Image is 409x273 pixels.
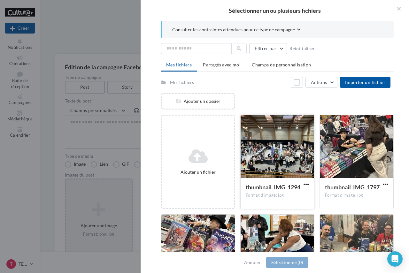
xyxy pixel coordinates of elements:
div: Ajouter un dossier [162,98,234,104]
span: (0) [297,260,303,265]
div: Ajouter un fichier [165,169,232,175]
div: Mes fichiers [170,79,194,86]
button: Annuler [242,259,264,266]
span: Mes fichiers [166,62,192,67]
span: Importer un fichier [345,80,385,85]
button: Sélectionner(0) [266,257,308,268]
span: Partagés avec moi [203,62,241,67]
div: Format d'image: jpg [325,193,388,198]
span: Consulter les contraintes attendues pour ce type de campagne [172,27,295,33]
span: Actions [311,80,327,85]
button: Filtrer par [249,43,287,54]
button: Actions [305,77,337,88]
h2: Sélectionner un ou plusieurs fichiers [151,8,399,13]
span: thumbnail_IMG_1797 [325,184,380,191]
button: Importer un fichier [340,77,390,88]
button: Consulter les contraintes attendues pour ce type de campagne [172,26,301,34]
button: Réinitialiser [287,45,318,52]
span: thumbnail_IMG_1294 [246,184,300,191]
div: Format d'image: jpg [246,193,309,198]
div: Open Intercom Messenger [387,251,403,267]
span: Champs de personnalisation [252,62,311,67]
